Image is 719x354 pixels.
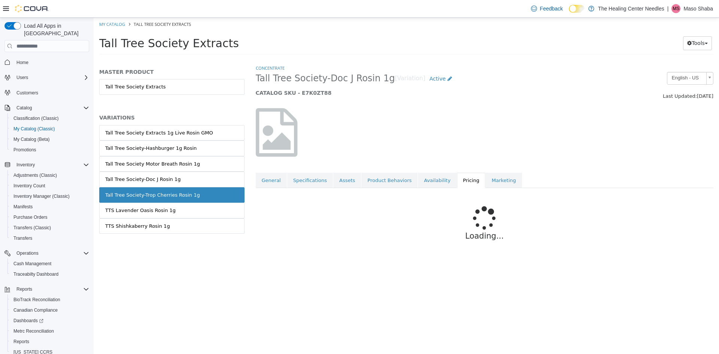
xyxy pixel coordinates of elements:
[13,204,33,210] span: Manifests
[10,337,32,346] a: Reports
[671,4,680,13] div: Maso Shaba
[10,316,46,325] a: Dashboards
[603,76,620,81] span: [DATE]
[7,233,92,243] button: Transfers
[13,235,32,241] span: Transfers
[13,183,45,189] span: Inventory Count
[13,103,35,112] button: Catalog
[7,191,92,202] button: Inventory Manager (Classic)
[10,270,61,279] a: Traceabilty Dashboard
[7,134,92,145] button: My Catalog (Beta)
[569,5,585,13] input: Dark Mode
[10,202,36,211] a: Manifests
[10,234,35,243] a: Transfers
[324,155,363,171] a: Availability
[13,297,60,303] span: BioTrack Reconciliation
[185,213,598,225] p: Loading...
[13,147,36,153] span: Promotions
[10,337,89,346] span: Reports
[7,269,92,279] button: Traceabilty Dashboard
[13,172,57,178] span: Adjustments (Classic)
[13,136,50,142] span: My Catalog (Beta)
[10,192,73,201] a: Inventory Manager (Classic)
[16,75,28,81] span: Users
[13,285,89,294] span: Reports
[10,135,89,144] span: My Catalog (Beta)
[12,112,119,119] div: Tall Tree Society Extracts 1g Live Rosin GMO
[1,160,92,170] button: Inventory
[6,97,151,103] h5: VARIATIONS
[683,4,713,13] p: Maso Shaba
[1,72,92,83] button: Users
[13,73,31,82] button: Users
[10,259,89,268] span: Cash Management
[6,51,151,58] h5: MASTER PRODUCT
[13,328,54,334] span: Metrc Reconciliation
[21,22,89,37] span: Load All Apps in [GEOGRAPHIC_DATA]
[363,155,392,171] a: Pricing
[13,88,89,97] span: Customers
[7,305,92,315] button: Canadian Compliance
[13,339,29,345] span: Reports
[10,181,48,190] a: Inventory Count
[13,160,89,169] span: Inventory
[10,327,89,336] span: Metrc Reconciliation
[667,4,669,13] p: |
[40,4,97,9] span: Tall Tree Society Extracts
[7,124,92,134] button: My Catalog (Classic)
[12,174,106,181] div: Tall Tree Society-Trop Cherries Rosin 1g
[13,271,58,277] span: Traceabilty Dashboard
[194,155,239,171] a: Specifications
[574,55,610,66] span: English - US
[10,202,89,211] span: Manifests
[10,306,61,315] a: Canadian Compliance
[10,223,54,232] a: Transfers (Classic)
[598,4,664,13] p: The Healing Center Needles
[569,76,603,81] span: Last Updated:
[16,162,35,168] span: Inventory
[10,223,89,232] span: Transfers (Classic)
[1,284,92,294] button: Reports
[540,5,563,12] span: Feedback
[7,202,92,212] button: Manifests
[10,259,54,268] a: Cash Management
[7,113,92,124] button: Classification (Classic)
[13,249,42,258] button: Operations
[13,261,51,267] span: Cash Management
[7,336,92,347] button: Reports
[7,145,92,155] button: Promotions
[162,55,301,67] span: Tall Tree Society-Doc J Rosin 1g
[15,5,49,12] img: Cova
[7,258,92,269] button: Cash Management
[10,213,89,222] span: Purchase Orders
[392,155,428,171] a: Marketing
[162,48,191,53] a: Concentrate
[10,306,89,315] span: Canadian Compliance
[573,54,620,67] a: English - US
[1,248,92,258] button: Operations
[16,90,38,96] span: Customers
[13,285,35,294] button: Reports
[13,193,70,199] span: Inventory Manager (Classic)
[13,214,48,220] span: Purchase Orders
[6,4,31,9] a: My Catalog
[13,225,51,231] span: Transfers (Classic)
[10,145,39,154] a: Promotions
[7,212,92,223] button: Purchase Orders
[10,181,89,190] span: Inventory Count
[7,223,92,233] button: Transfers (Classic)
[1,57,92,67] button: Home
[10,114,62,123] a: Classification (Classic)
[6,61,151,77] a: Tall Tree Society Extracts
[13,73,89,82] span: Users
[10,270,89,279] span: Traceabilty Dashboard
[10,135,53,144] a: My Catalog (Beta)
[10,145,89,154] span: Promotions
[10,114,89,123] span: Classification (Classic)
[16,105,32,111] span: Catalog
[10,192,89,201] span: Inventory Manager (Classic)
[7,326,92,336] button: Metrc Reconciliation
[589,19,618,33] button: Tools
[13,88,41,97] a: Customers
[16,250,39,256] span: Operations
